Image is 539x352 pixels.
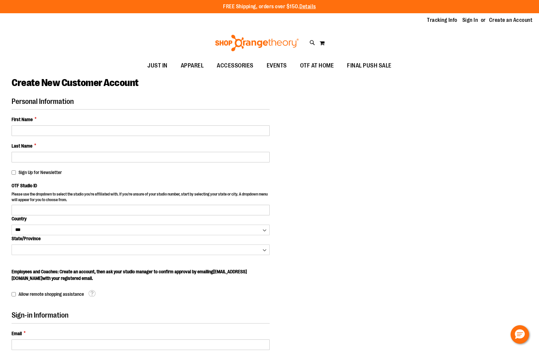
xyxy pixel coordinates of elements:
span: Country [12,216,26,221]
a: FINAL PUSH SALE [340,58,398,73]
a: Create an Account [489,17,533,24]
img: Shop Orangetheory [214,35,300,51]
span: Personal Information [12,97,74,106]
span: OTF AT HOME [300,58,334,73]
span: APPAREL [181,58,204,73]
span: JUST IN [147,58,168,73]
button: Hello, have a question? Let’s chat. [511,325,529,344]
p: FREE Shipping, orders over $150. [223,3,316,11]
span: EVENTS [267,58,287,73]
p: Please use the dropdown to select the studio you're affiliated with. If you're unsure of your stu... [12,192,270,204]
a: Sign In [462,17,478,24]
span: Last Name [12,143,32,149]
span: Employees and Coaches: Create an account, then ask your studio manager to confirm approval by ema... [12,269,247,281]
span: First Name [12,116,33,123]
span: Create New Customer Account [12,77,138,88]
a: ACCESSORIES [210,58,260,73]
span: State/Province [12,236,41,241]
a: OTF AT HOME [293,58,341,73]
span: Email [12,330,22,337]
span: FINAL PUSH SALE [347,58,392,73]
a: Details [299,4,316,10]
span: ACCESSORIES [217,58,253,73]
span: Sign Up for Newsletter [19,170,62,175]
a: Tracking Info [427,17,457,24]
span: OTF Studio ID [12,183,37,188]
a: APPAREL [174,58,211,73]
span: Sign-in Information [12,311,68,319]
a: JUST IN [141,58,174,73]
a: EVENTS [260,58,293,73]
span: Allow remote shopping assistance [19,291,84,297]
